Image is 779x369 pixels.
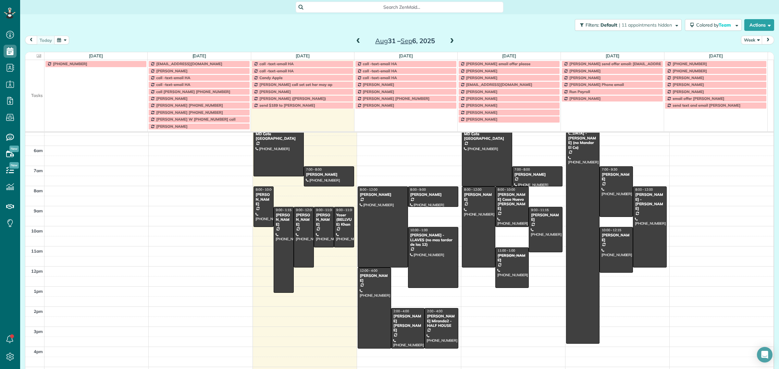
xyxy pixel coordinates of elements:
[336,213,352,227] div: Yaser (BELLVUE) Khan
[410,233,456,247] div: [PERSON_NAME] - LLAVES (no mas tardar de las 12)
[296,208,314,212] span: 9:00 - 12:00
[569,89,590,94] span: Run Payroll
[255,192,272,206] div: [PERSON_NAME]
[464,132,510,141] div: MD Cote [GEOGRAPHIC_DATA]
[9,162,19,169] span: New
[466,110,498,115] span: [PERSON_NAME]
[502,53,516,58] a: [DATE]
[531,213,560,222] div: [PERSON_NAME]
[600,22,618,28] span: Default
[360,273,389,283] div: [PERSON_NAME]
[316,208,334,212] span: 9:00 - 11:00
[619,22,672,28] span: | 11 appointments hidden
[363,96,430,101] span: [PERSON_NAME] [PHONE_NUMBER]
[569,61,699,66] span: [PERSON_NAME] send offer email: [EMAIL_ADDRESS][DOMAIN_NAME]
[296,53,310,58] a: [DATE]
[568,126,598,150] div: [DEMOGRAPHIC_DATA] - [PERSON_NAME] (no Mandar El Ca)
[9,146,19,152] span: New
[34,168,43,173] span: 7am
[296,213,312,227] div: [PERSON_NAME]
[306,172,352,177] div: [PERSON_NAME]
[89,53,103,58] a: [DATE]
[410,192,456,197] div: [PERSON_NAME]
[34,329,43,334] span: 3pm
[685,19,742,31] button: Colored byTeam
[31,248,43,254] span: 11am
[673,103,740,108] span: send text and email [PERSON_NAME]
[156,89,230,94] span: call [PERSON_NAME] [PHONE_NUMBER]
[31,228,43,233] span: 10am
[410,228,428,232] span: 10:00 - 1:00
[601,233,631,242] div: [PERSON_NAME]
[259,103,315,108] span: send $189 to [PERSON_NAME]
[569,82,624,87] span: [PERSON_NAME] Phone email
[360,187,377,192] span: 8:00 - 12:00
[34,208,43,213] span: 9am
[306,167,322,172] span: 7:00 - 8:00
[31,268,43,274] span: 12pm
[569,96,601,101] span: [PERSON_NAME]
[34,309,43,314] span: 2pm
[156,124,188,129] span: [PERSON_NAME]
[156,61,222,66] span: [EMAIL_ADDRESS][DOMAIN_NAME]
[25,36,37,44] button: prev
[673,96,724,101] span: email offer [PERSON_NAME]
[255,132,302,141] div: MD Cote [GEOGRAPHIC_DATA]
[259,61,293,66] span: call -text-email HA
[363,89,394,94] span: [PERSON_NAME]
[427,314,456,328] div: [PERSON_NAME] Miranda2 - HALF HOUSE
[466,103,498,108] span: [PERSON_NAME]
[466,82,532,87] span: [EMAIL_ADDRESS][DOMAIN_NAME]
[572,19,682,31] a: Filters: Default | 11 appointments hidden
[393,309,409,313] span: 2:00 - 4:00
[34,148,43,153] span: 6am
[410,187,426,192] span: 8:00 - 9:00
[156,68,188,73] span: [PERSON_NAME]
[363,103,394,108] span: [PERSON_NAME]
[259,89,291,94] span: [PERSON_NAME]
[762,36,774,44] button: next
[156,82,190,87] span: call -text-email HA
[602,228,621,232] span: 10:00 - 12:15
[156,96,188,101] span: [PERSON_NAME]
[709,53,723,58] a: [DATE]
[673,61,707,66] span: [PHONE_NUMBER]
[497,253,527,263] div: [PERSON_NAME]
[259,75,282,80] span: Candy Apple
[673,68,707,73] span: [PHONE_NUMBER]
[399,53,413,58] a: [DATE]
[156,110,223,115] span: [PERSON_NAME] [PHONE_NUMBER]
[53,61,87,66] span: [PHONE_NUMBER]
[497,192,527,211] div: [PERSON_NAME] Casa Nueva [PERSON_NAME]
[375,37,388,45] span: Aug
[673,82,704,87] span: [PERSON_NAME]
[514,172,561,177] div: [PERSON_NAME]
[696,22,733,28] span: Colored by
[575,19,682,31] button: Filters: Default | 11 appointments hidden
[401,37,412,45] span: Sep
[192,53,206,58] a: [DATE]
[276,208,291,212] span: 9:00 - 1:15
[393,314,423,333] div: [PERSON_NAME] [PERSON_NAME]
[363,75,397,80] span: call -text-email HA
[741,36,762,44] button: Week
[673,89,704,94] span: [PERSON_NAME]
[34,188,43,193] span: 8am
[363,82,394,87] span: [PERSON_NAME]
[259,68,293,73] span: call -text-email HA
[498,248,515,253] span: 11:00 - 1:00
[156,103,223,108] span: [PERSON_NAME] [PHONE_NUMBER]
[466,117,498,122] span: [PERSON_NAME]
[635,187,653,192] span: 8:00 - 12:00
[531,208,549,212] span: 9:00 - 11:15
[719,22,732,28] span: Team
[601,172,631,182] div: [PERSON_NAME]
[34,289,43,294] span: 1pm
[464,187,482,192] span: 8:00 - 12:00
[569,75,601,80] span: [PERSON_NAME]
[276,213,292,227] div: [PERSON_NAME]
[336,208,354,212] span: 9:00 - 11:00
[757,347,773,363] div: Open Intercom Messenger
[744,19,774,31] button: Actions
[156,75,190,80] span: call -text-email HA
